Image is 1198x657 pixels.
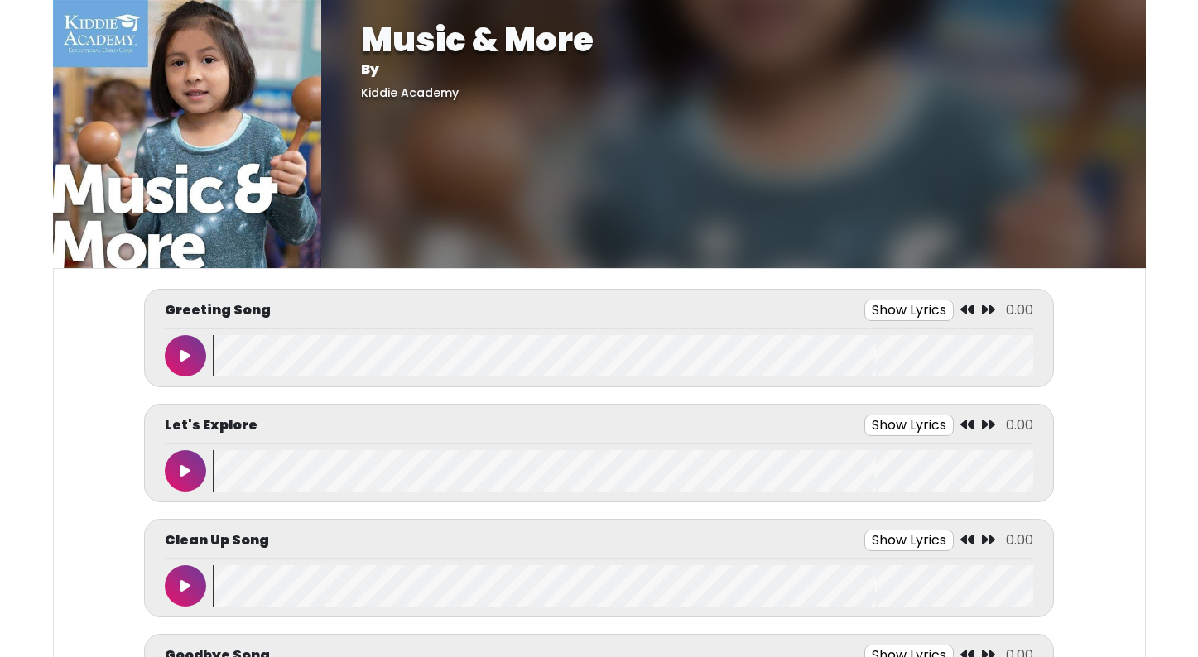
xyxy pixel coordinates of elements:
[165,530,269,550] p: Clean Up Song
[165,415,257,435] p: Let's Explore
[361,60,1106,79] p: By
[864,415,954,436] button: Show Lyrics
[864,530,954,551] button: Show Lyrics
[1006,300,1033,319] span: 0.00
[361,86,1106,100] h5: Kiddie Academy
[361,20,1106,60] h1: Music & More
[864,300,954,321] button: Show Lyrics
[1006,415,1033,434] span: 0.00
[165,300,271,320] p: Greeting Song
[1006,530,1033,549] span: 0.00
